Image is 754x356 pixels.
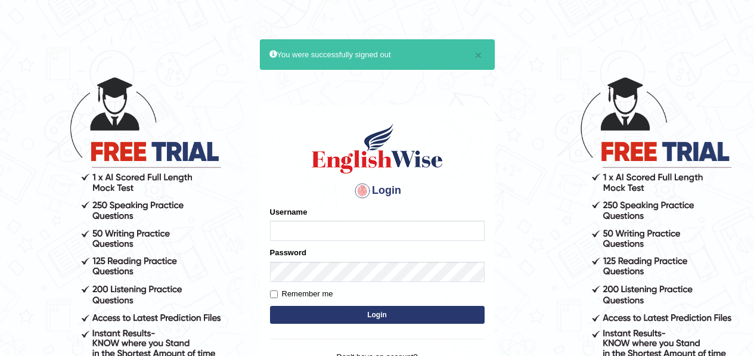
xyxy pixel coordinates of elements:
input: Remember me [270,290,278,298]
button: × [474,49,482,61]
label: Username [270,206,308,218]
button: Login [270,306,485,324]
h4: Login [270,181,485,200]
label: Password [270,247,306,258]
label: Remember me [270,288,333,300]
div: You were successfully signed out [260,39,495,70]
img: Logo of English Wise sign in for intelligent practice with AI [309,122,445,175]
